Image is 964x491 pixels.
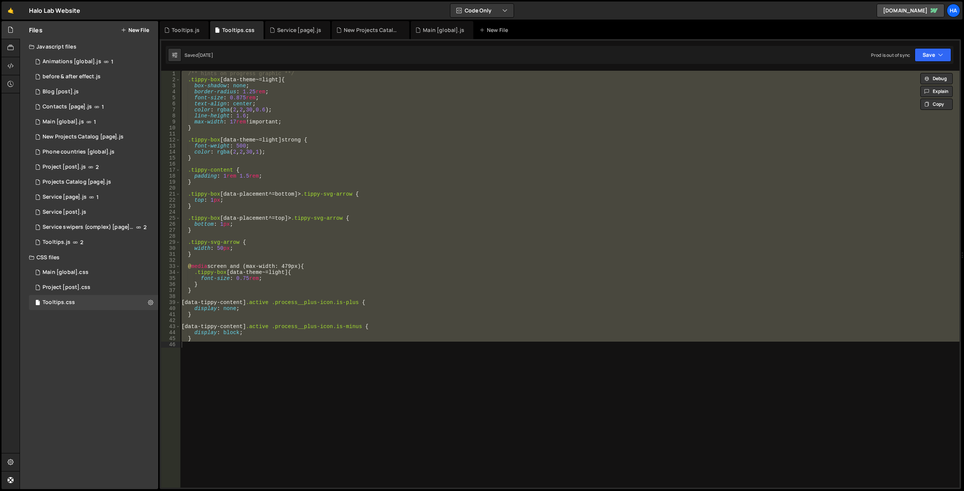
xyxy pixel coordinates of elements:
div: 46 [161,342,180,348]
span: 1 [102,104,104,110]
div: [DATE] [198,52,213,58]
button: New File [121,27,149,33]
div: Prod is out of sync [871,52,910,58]
div: 826/18329.js [29,235,158,250]
span: 1 [96,194,99,200]
div: 41 [161,312,180,318]
div: 38 [161,293,180,299]
div: 13 [161,143,180,149]
div: Blog [post].js [43,88,79,95]
div: 7 [161,107,180,113]
div: 3 [161,83,180,89]
div: Tooltips.js [43,239,70,246]
div: 826/8793.js [29,220,161,235]
div: Tooltips.css [222,26,255,34]
div: 35 [161,275,180,281]
div: 16 [161,161,180,167]
div: before & after effect.js [43,73,101,80]
div: 2 [161,77,180,83]
div: 23 [161,203,180,209]
div: 32 [161,257,180,263]
div: 9 [161,119,180,125]
div: Main [global].js [423,26,464,34]
div: 5 [161,95,180,101]
div: Service [page].js [277,26,321,34]
div: 826/19389.js [29,69,158,84]
div: 40 [161,306,180,312]
div: Service [page].js [43,194,87,201]
div: 22 [161,197,180,203]
span: 1 [111,59,113,65]
div: 14 [161,149,180,155]
div: 42 [161,318,180,324]
div: 4 [161,89,180,95]
div: 27 [161,227,180,233]
div: 826/1551.js [29,99,158,114]
div: 28 [161,233,180,239]
div: Tooltips.css [43,299,75,306]
div: Main [global].css [43,269,88,276]
div: 24 [161,209,180,215]
span: 2 [143,224,146,230]
div: New Projects Catalog [page].js [344,26,400,34]
div: 826/10093.js [29,175,158,190]
div: 12 [161,137,180,143]
div: 826/24828.js [29,144,158,160]
div: Service swipers (complex) [page].js [43,224,133,231]
div: Saved [185,52,213,58]
div: 44 [161,330,180,336]
div: 826/9226.css [29,280,158,295]
div: 19 [161,179,180,185]
div: 20 [161,185,180,191]
div: Project [post].js [43,164,86,170]
div: 39 [161,299,180,306]
div: 17 [161,167,180,173]
div: Service [post].js [43,209,86,216]
div: Main [global].js [43,119,84,125]
div: 45 [161,336,180,342]
div: 33 [161,263,180,269]
span: 2 [96,164,99,170]
h2: Files [29,26,43,34]
span: 2 [80,239,83,245]
div: New Projects Catalog [page].js [43,134,124,140]
div: Projects Catalog [page].js [43,179,111,185]
div: Phone countries [global].js [43,149,114,155]
div: Contacts [page].js [43,103,92,110]
div: 36 [161,281,180,287]
div: 826/3053.css [29,265,158,280]
div: 6 [161,101,180,107]
div: 25 [161,215,180,221]
button: Save [915,48,951,62]
div: 21 [161,191,180,197]
div: 1 [161,71,180,77]
div: 8 [161,113,180,119]
a: Ha [947,4,960,17]
div: Animations [global].js [43,58,101,65]
span: 1 [94,119,96,125]
div: 31 [161,251,180,257]
div: 37 [161,287,180,293]
button: Explain [920,86,953,97]
div: Tooltips.js [172,26,200,34]
div: 826/10500.js [29,190,158,205]
button: Code Only [450,4,514,17]
div: 11 [161,131,180,137]
div: CSS files [20,250,158,265]
div: 29 [161,239,180,245]
div: 30 [161,245,180,251]
div: 826/7934.js [29,205,158,220]
a: 🤙 [2,2,20,20]
div: 826/8916.js [29,160,158,175]
div: 43 [161,324,180,330]
div: 34 [161,269,180,275]
div: 826/3363.js [29,84,158,99]
div: 826/1521.js [29,114,158,129]
button: Copy [920,99,953,110]
div: 15 [161,155,180,161]
div: Project [post].css [43,284,90,291]
div: Halo Lab Website [29,6,81,15]
button: Debug [920,73,953,84]
div: New File [479,26,511,34]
